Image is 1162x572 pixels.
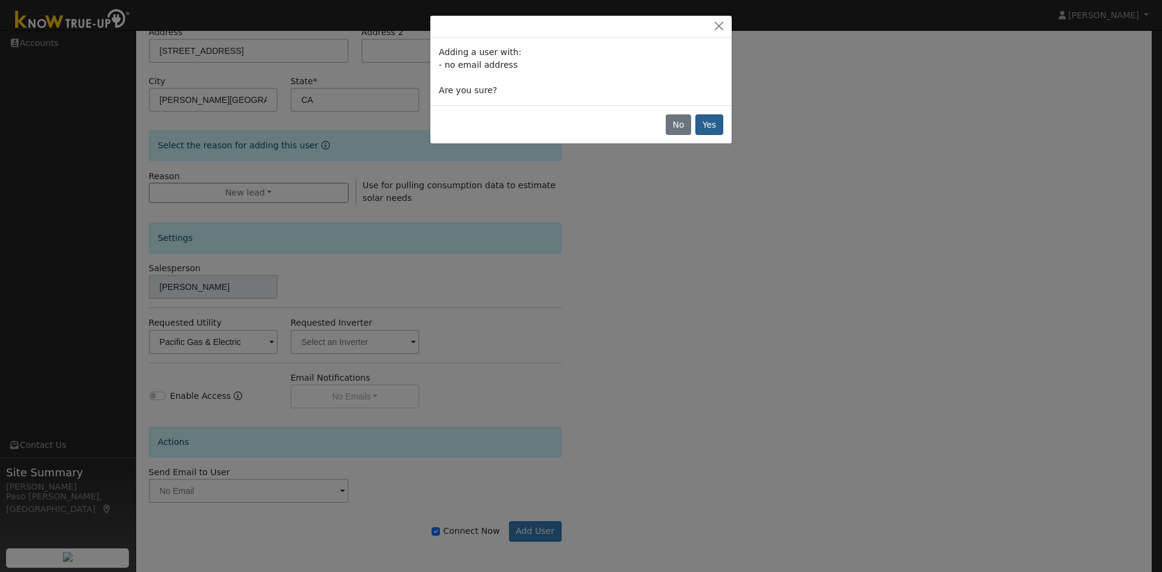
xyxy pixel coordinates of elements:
[711,20,727,33] button: Close
[695,114,723,135] button: Yes
[439,60,517,70] span: - no email address
[439,47,521,57] span: Adding a user with:
[439,85,497,95] span: Are you sure?
[666,114,691,135] button: No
